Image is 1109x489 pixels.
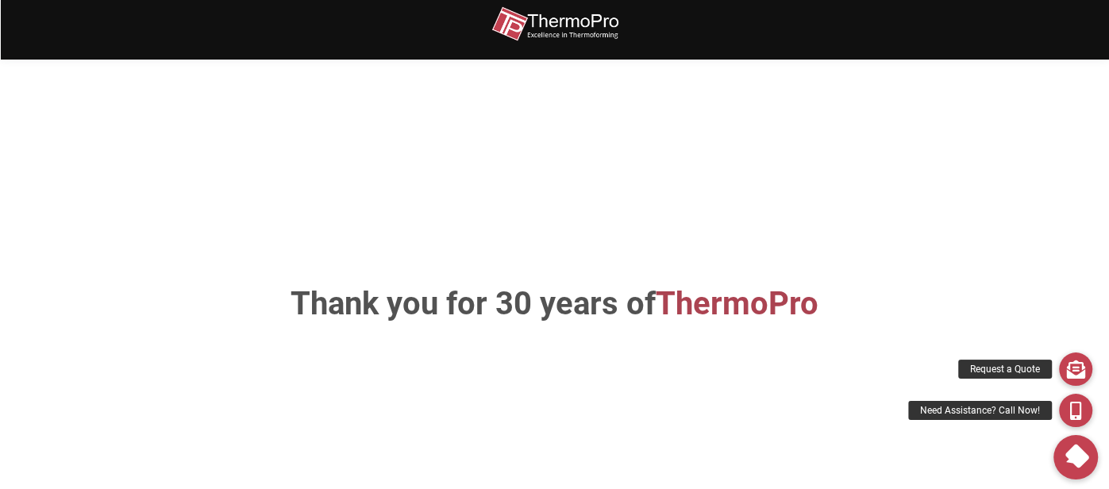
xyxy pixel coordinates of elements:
a: Request a Quote [1059,352,1092,386]
img: thermopro-logo-non-iso [491,6,618,42]
div: Need Assistance? Call Now! [908,401,1052,420]
a: Need Assistance? Call Now! [1059,394,1092,427]
div: Request a Quote [958,360,1052,379]
span: ThermoPro [656,285,818,322]
h1: Thank you for 30 years of [138,288,971,320]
